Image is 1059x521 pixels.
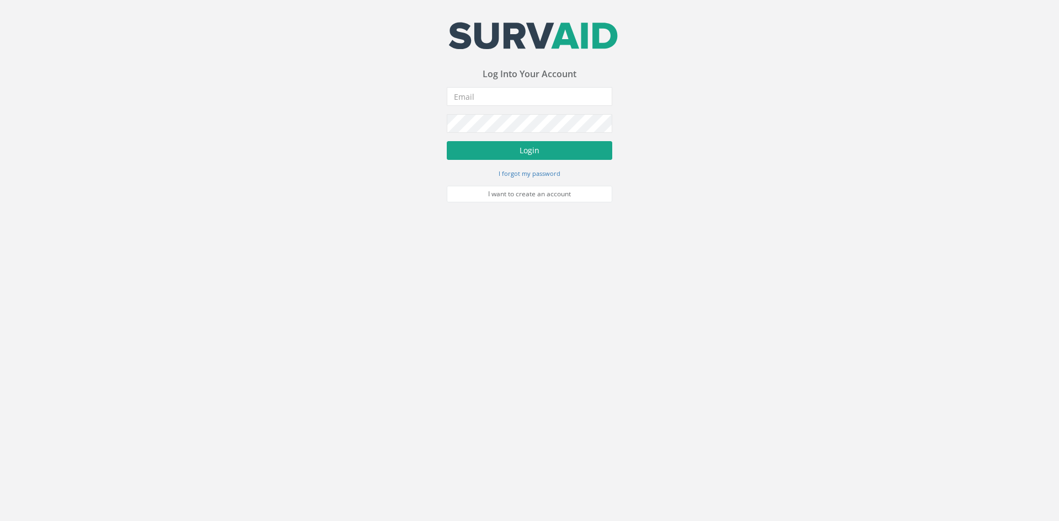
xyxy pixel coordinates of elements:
small: I forgot my password [499,169,560,178]
a: I forgot my password [499,168,560,178]
input: Email [447,87,612,106]
h3: Log Into Your Account [447,69,612,79]
button: Login [447,141,612,160]
a: I want to create an account [447,186,612,202]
